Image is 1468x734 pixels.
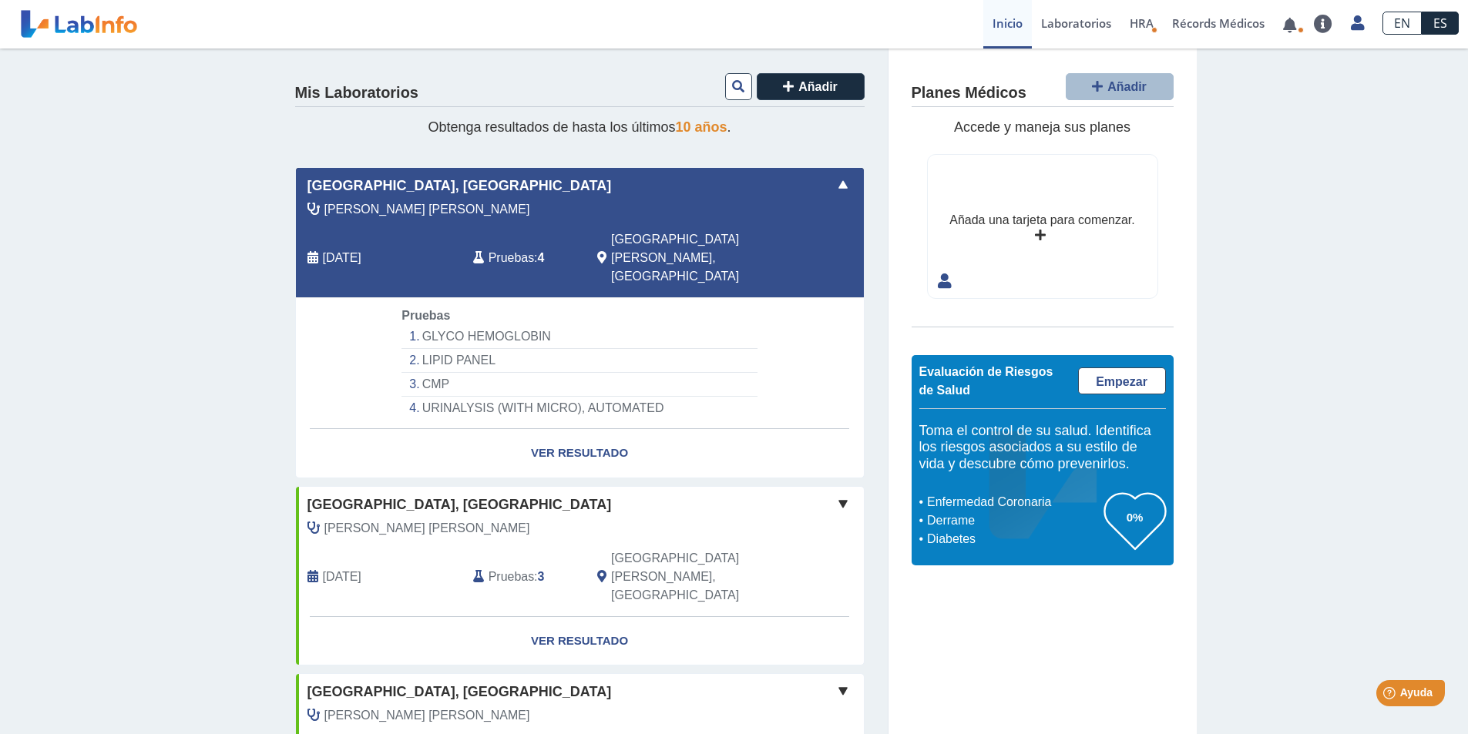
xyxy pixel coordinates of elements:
[323,568,361,586] span: 2024-04-18
[1130,15,1154,31] span: HRA
[401,309,450,322] span: Pruebas
[295,84,418,102] h4: Mis Laboratorios
[428,119,731,135] span: Obtenga resultados de hasta los últimos .
[401,373,757,397] li: CMP
[1066,73,1174,100] button: Añadir
[919,365,1053,397] span: Evaluación de Riesgos de Salud
[307,494,612,515] span: [GEOGRAPHIC_DATA], [GEOGRAPHIC_DATA]
[324,706,530,725] span: Rivera Colon, Luis
[798,80,838,93] span: Añadir
[1382,12,1422,35] a: EN
[949,211,1134,230] div: Añada una tarjeta para comenzar.
[1331,674,1451,717] iframe: Help widget launcher
[923,530,1104,548] li: Diabetes
[324,519,530,538] span: Rivera Colon, Luis
[1422,12,1459,35] a: ES
[401,397,757,420] li: URINALYSIS (WITH MICRO), AUTOMATED
[923,493,1104,511] li: Enfermedad Coronaria
[611,230,781,286] span: San Juan, PR
[611,549,781,605] span: San Juan, PR
[538,570,545,583] b: 3
[1096,375,1147,388] span: Empezar
[1078,367,1166,394] a: Empezar
[919,423,1166,473] h5: Toma el control de su salud. Identifica los riesgos asociados a su estilo de vida y descubre cómo...
[307,682,612,702] span: [GEOGRAPHIC_DATA], [GEOGRAPHIC_DATA]
[462,549,586,605] div: :
[912,84,1026,102] h4: Planes Médicos
[489,249,534,267] span: Pruebas
[676,119,727,135] span: 10 años
[401,325,757,349] li: GLYCO HEMOGLOBIN
[296,617,864,665] a: Ver Resultado
[1104,508,1166,527] h3: 0%
[954,119,1130,135] span: Accede y maneja sus planes
[923,511,1104,530] li: Derrame
[296,429,864,478] a: Ver Resultado
[323,249,361,267] span: 2025-09-09
[538,251,545,264] b: 4
[757,73,865,100] button: Añadir
[307,176,612,196] span: [GEOGRAPHIC_DATA], [GEOGRAPHIC_DATA]
[324,200,530,219] span: Rivera Colon, Luis
[1107,80,1147,93] span: Añadir
[462,230,586,286] div: :
[401,349,757,373] li: LIPID PANEL
[489,568,534,586] span: Pruebas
